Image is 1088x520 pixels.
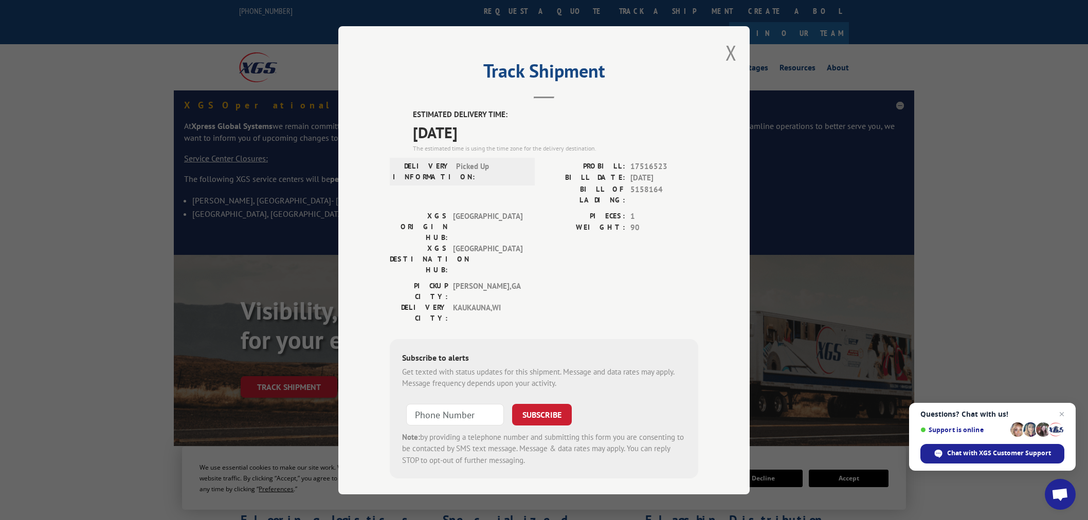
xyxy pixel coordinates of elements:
[1045,479,1076,510] a: Open chat
[402,351,686,366] div: Subscribe to alerts
[920,444,1064,463] span: Chat with XGS Customer Support
[726,39,737,66] button: Close modal
[630,222,698,234] span: 90
[544,160,625,172] label: PROBILL:
[456,160,525,182] span: Picked Up
[402,431,686,466] div: by providing a telephone number and submitting this form you are consenting to be contacted by SM...
[390,302,448,323] label: DELIVERY CITY:
[413,109,698,121] label: ESTIMATED DELIVERY TIME:
[947,449,1051,458] span: Chat with XGS Customer Support
[390,243,448,275] label: XGS DESTINATION HUB:
[453,302,522,323] span: KAUKAUNA , WI
[544,210,625,222] label: PIECES:
[390,64,698,83] h2: Track Shipment
[390,280,448,302] label: PICKUP CITY:
[453,210,522,243] span: [GEOGRAPHIC_DATA]
[920,426,1007,434] span: Support is online
[920,410,1064,418] span: Questions? Chat with us!
[544,183,625,205] label: BILL OF LADING:
[402,366,686,389] div: Get texted with status updates for this shipment. Message and data rates may apply. Message frequ...
[630,172,698,184] span: [DATE]
[544,222,625,234] label: WEIGHT:
[630,160,698,172] span: 17516523
[630,183,698,205] span: 5158164
[512,403,572,425] button: SUBSCRIBE
[413,120,698,143] span: [DATE]
[453,243,522,275] span: [GEOGRAPHIC_DATA]
[630,210,698,222] span: 1
[544,172,625,184] label: BILL DATE:
[402,432,420,441] strong: Note:
[406,403,504,425] input: Phone Number
[413,143,698,153] div: The estimated time is using the time zone for the delivery destination.
[453,280,522,302] span: [PERSON_NAME] , GA
[390,210,448,243] label: XGS ORIGIN HUB:
[393,160,451,182] label: DELIVERY INFORMATION:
